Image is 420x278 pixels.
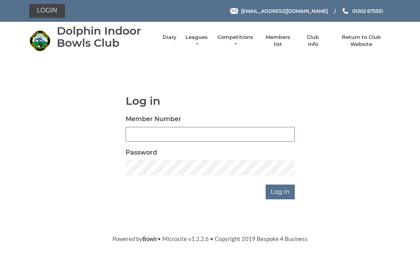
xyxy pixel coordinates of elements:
[230,7,328,15] a: Email [EMAIL_ADDRESS][DOMAIN_NAME]
[112,235,308,242] span: Powered by • Microsite v1.2.2.6 • Copyright 2019 Bespoke 4 Business
[217,34,254,48] a: Competitions
[184,34,209,48] a: Leagues
[343,8,348,14] img: Phone us
[261,34,294,48] a: Members list
[29,4,65,18] a: Login
[241,8,328,14] span: [EMAIL_ADDRESS][DOMAIN_NAME]
[126,114,181,124] label: Member Number
[352,8,383,14] span: 01202 675551
[126,95,295,107] h1: Log in
[332,34,391,48] a: Return to Club Website
[302,34,324,48] a: Club Info
[57,25,155,49] div: Dolphin Indoor Bowls Club
[266,185,295,199] input: Log in
[230,8,238,14] img: Email
[142,235,157,242] a: Bowlr
[29,30,51,51] img: Dolphin Indoor Bowls Club
[163,34,177,41] a: Diary
[126,148,157,157] label: Password
[341,7,383,15] a: Phone us 01202 675551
